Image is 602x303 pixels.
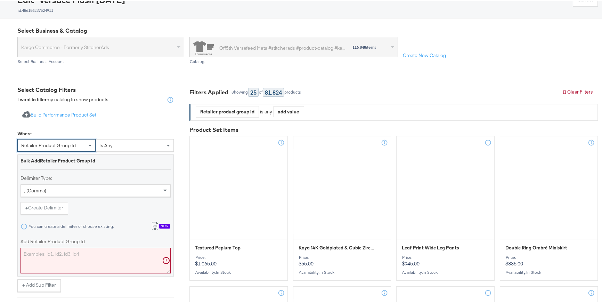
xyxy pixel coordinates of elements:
[17,7,138,12] div: id: 486156237524911
[17,129,32,136] div: Where
[402,254,489,266] p: $945.00
[17,58,184,63] div: Select Business Account
[299,254,386,266] p: $55.00
[17,108,101,121] button: Build Performance Product Set
[21,157,171,163] div: Bulk Add Retailer Product Group Id
[402,244,459,250] span: Leaf Print Wide Leg Pants
[21,174,171,181] label: Delimiter Type:
[398,48,451,61] button: Create New Catalog
[259,107,273,114] div: is any
[402,254,489,259] div: Price:
[505,244,567,250] span: Double Ring Ombré Miniskirt
[146,219,175,232] button: New
[259,89,263,94] div: of
[284,89,301,94] div: products
[24,186,46,193] span: , (comma)
[248,87,259,96] div: 25
[29,223,114,228] div: You can create a delimiter or choose existing.
[21,237,171,244] label: Add Retailer Product Group Id
[319,269,334,274] span: in stock
[159,223,170,228] div: New
[195,254,282,259] div: Price:
[505,254,593,259] div: Price:
[25,204,28,210] strong: +
[189,125,598,133] div: Product Set Items
[423,269,438,274] span: in stock
[17,95,47,102] strong: I want to filter
[263,87,284,96] div: 81,824
[189,58,398,63] div: Catalog:
[299,244,377,250] span: Kaya 14K Goldplated & Cubic Zirconia Drop Earrings
[21,40,175,52] span: Kargo Commerce - Formerly StitcherAds
[189,87,228,95] div: Filters Applied
[17,26,598,34] div: Select Business & Catalog
[17,95,113,102] div: my catalog to show products ...
[17,85,174,93] div: Select Catalog Filters
[274,105,303,116] div: add value
[219,43,345,51] div: Off5th Versafeed Meta #stitcherads #product-catalog #keep
[299,269,386,274] div: Availability :
[216,269,231,274] span: in stock
[195,244,241,250] span: Textured Peplum Top
[21,201,68,214] button: +Create Delimiter
[402,269,489,274] div: Availability :
[299,254,386,259] div: Price:
[526,269,541,274] span: in stock
[505,269,593,274] div: Availability :
[17,278,61,291] button: + Add Sub Filter
[21,141,76,147] span: retailer product group id
[195,269,282,274] div: Availability :
[352,44,377,49] div: items
[195,254,282,266] p: $1,065.00
[99,141,113,147] span: is any
[231,89,248,94] div: Showing
[505,254,593,266] p: $335.00
[196,105,259,116] div: Retailer product group id
[557,85,598,97] button: Clear Filters
[352,43,366,49] strong: 116,848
